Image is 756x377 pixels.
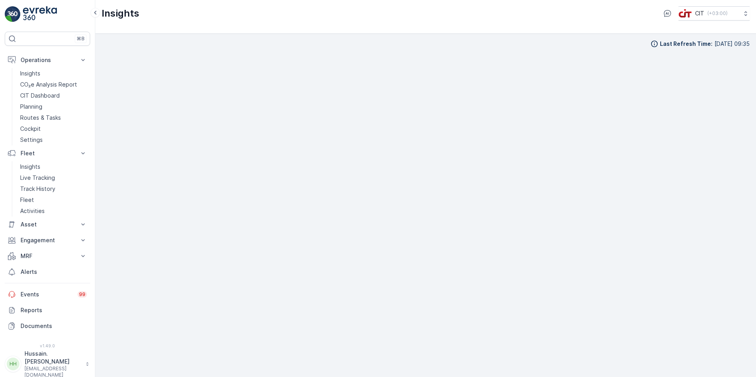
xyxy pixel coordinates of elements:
[21,290,73,298] p: Events
[5,6,21,22] img: logo
[21,252,74,260] p: MRF
[17,172,90,183] a: Live Tracking
[5,217,90,232] button: Asset
[707,10,728,17] p: ( +03:00 )
[5,302,90,318] a: Reports
[17,205,90,217] a: Activities
[20,136,43,144] p: Settings
[20,185,55,193] p: Track History
[5,343,90,348] span: v 1.49.0
[17,90,90,101] a: CIT Dashboard
[20,81,77,89] p: CO₂e Analysis Report
[79,291,85,298] p: 99
[77,36,85,42] p: ⌘B
[679,6,750,21] button: CIT(+03:00)
[5,287,90,302] a: Events99
[21,322,87,330] p: Documents
[21,149,74,157] p: Fleet
[5,318,90,334] a: Documents
[20,92,60,100] p: CIT Dashboard
[5,52,90,68] button: Operations
[17,183,90,194] a: Track History
[679,9,692,18] img: cit-logo_pOk6rL0.png
[23,6,57,22] img: logo_light-DOdMpM7g.png
[20,70,40,77] p: Insights
[21,221,74,228] p: Asset
[5,232,90,248] button: Engagement
[660,40,713,48] p: Last Refresh Time :
[25,350,81,366] p: Hussain.[PERSON_NAME]
[17,194,90,205] a: Fleet
[20,125,41,133] p: Cockpit
[20,163,40,171] p: Insights
[21,236,74,244] p: Engagement
[5,145,90,161] button: Fleet
[20,174,55,182] p: Live Tracking
[5,248,90,264] button: MRF
[714,40,750,48] p: [DATE] 09:35
[5,264,90,280] a: Alerts
[20,207,45,215] p: Activities
[20,114,61,122] p: Routes & Tasks
[17,112,90,123] a: Routes & Tasks
[7,358,19,370] div: HH
[20,103,42,111] p: Planning
[17,123,90,134] a: Cockpit
[21,268,87,276] p: Alerts
[102,7,139,20] p: Insights
[20,196,34,204] p: Fleet
[21,56,74,64] p: Operations
[17,79,90,90] a: CO₂e Analysis Report
[17,161,90,172] a: Insights
[17,101,90,112] a: Planning
[17,134,90,145] a: Settings
[21,306,87,314] p: Reports
[17,68,90,79] a: Insights
[695,9,704,17] p: CIT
